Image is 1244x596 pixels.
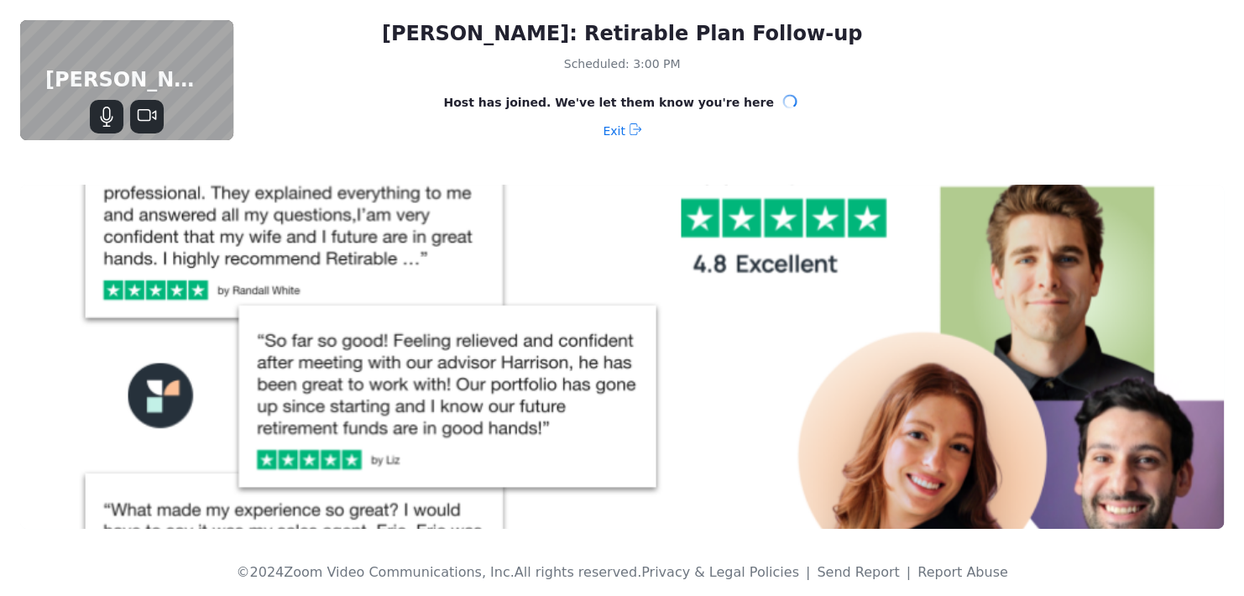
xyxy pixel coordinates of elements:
[806,564,810,580] span: |
[515,564,641,580] span: All rights reserved.
[443,94,773,111] span: Host has joined. We've let them know you're here
[284,564,514,580] span: Zoom Video Communications, Inc.
[907,564,911,580] span: |
[603,118,625,144] span: Exit
[641,564,799,580] a: Privacy & Legal Policies
[236,564,249,580] span: ©
[249,564,284,580] span: 2024
[252,20,992,47] div: [PERSON_NAME]: Retirable Plan Follow-up
[90,100,123,133] button: Mute
[603,118,641,144] button: Exit
[917,562,1008,583] button: Report Abuse
[130,100,164,133] button: Stop Video
[817,562,899,583] button: Send Report
[20,185,1224,529] img: waiting room background
[252,54,992,74] div: Scheduled: 3:00 PM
